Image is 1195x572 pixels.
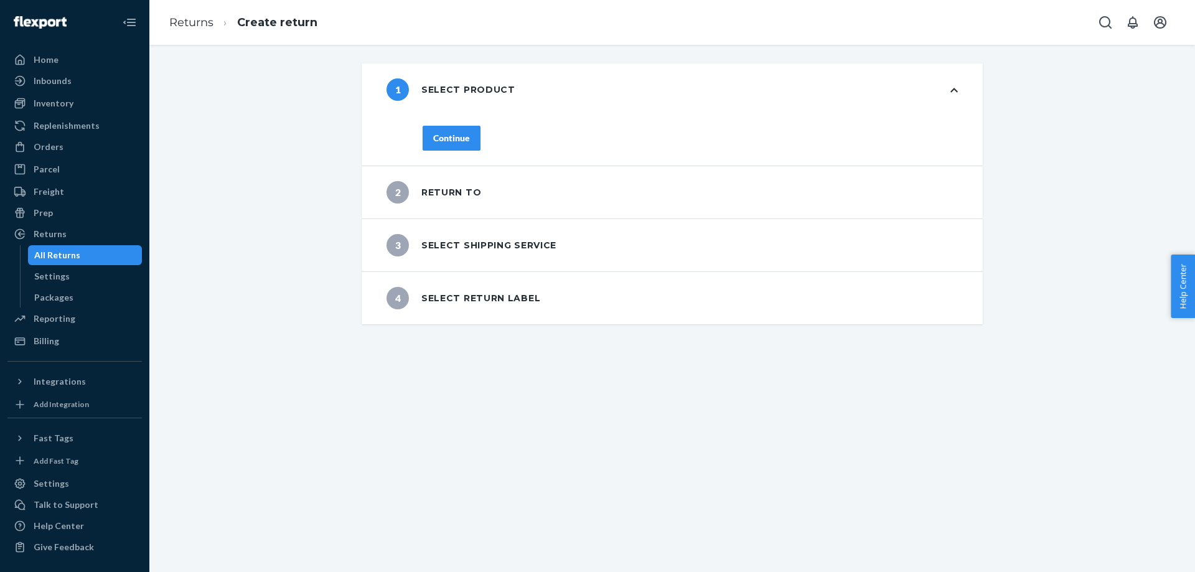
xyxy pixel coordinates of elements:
[34,207,53,219] div: Prep
[387,234,556,256] div: Select shipping service
[7,372,142,391] button: Integrations
[387,287,540,309] div: Select return label
[237,16,317,29] a: Create return
[34,228,67,240] div: Returns
[1148,10,1173,35] button: Open account menu
[34,432,73,444] div: Fast Tags
[34,520,84,532] div: Help Center
[14,16,67,29] img: Flexport logo
[1120,10,1145,35] button: Open notifications
[34,75,72,87] div: Inbounds
[34,163,60,176] div: Parcel
[1171,255,1195,318] button: Help Center
[159,4,327,41] ol: breadcrumbs
[34,375,86,388] div: Integrations
[387,287,409,309] span: 4
[7,137,142,157] a: Orders
[7,309,142,329] a: Reporting
[28,288,143,307] a: Packages
[7,428,142,448] button: Fast Tags
[433,132,470,144] div: Continue
[7,93,142,113] a: Inventory
[7,396,142,413] a: Add Integration
[7,203,142,223] a: Prep
[7,71,142,91] a: Inbounds
[34,97,73,110] div: Inventory
[1093,10,1118,35] button: Open Search Box
[7,331,142,351] a: Billing
[34,399,89,410] div: Add Integration
[34,456,78,466] div: Add Fast Tag
[7,537,142,557] button: Give Feedback
[34,249,80,261] div: All Returns
[7,453,142,469] a: Add Fast Tag
[34,499,98,511] div: Talk to Support
[34,270,70,283] div: Settings
[387,181,409,204] span: 2
[387,181,481,204] div: Return to
[34,54,59,66] div: Home
[34,291,73,304] div: Packages
[34,335,59,347] div: Billing
[387,78,515,101] div: Select product
[34,312,75,325] div: Reporting
[7,474,142,494] a: Settings
[34,477,69,490] div: Settings
[34,120,100,132] div: Replenishments
[34,141,63,153] div: Orders
[34,541,94,553] div: Give Feedback
[423,126,480,151] button: Continue
[7,224,142,244] a: Returns
[7,516,142,536] a: Help Center
[28,266,143,286] a: Settings
[387,78,409,101] span: 1
[169,16,213,29] a: Returns
[7,50,142,70] a: Home
[28,245,143,265] a: All Returns
[34,185,64,198] div: Freight
[7,159,142,179] a: Parcel
[7,116,142,136] a: Replenishments
[7,182,142,202] a: Freight
[117,10,142,35] button: Close Navigation
[387,234,409,256] span: 3
[7,495,142,515] button: Talk to Support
